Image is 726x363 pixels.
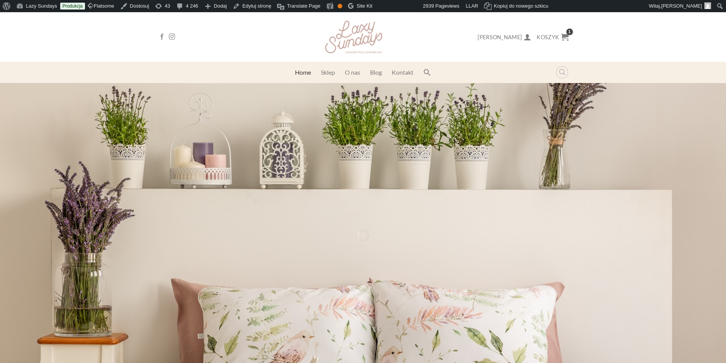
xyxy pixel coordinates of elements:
a: Wyszukiwarka [556,66,568,78]
span: Koszyk [537,34,559,40]
span: [PERSON_NAME] [478,34,522,40]
img: Lazy Sundays [325,21,382,53]
a: Home [295,66,311,79]
a: Produkcja [60,3,85,10]
a: Follow on Instagram [169,34,175,40]
span: Site Kit [357,3,372,9]
a: O nas [345,66,360,79]
svg: Search [423,69,431,76]
a: Sklep [321,66,335,79]
a: [PERSON_NAME] [478,29,531,45]
a: Follow on Facebook [159,34,165,40]
a: Blog [370,66,382,79]
a: Koszyk [537,29,569,45]
img: Views over 48 hours. Click for more Jetpack Stats. [379,2,422,11]
span: [PERSON_NAME] [661,3,702,9]
div: OK [338,4,342,8]
a: Kontakt [392,66,413,79]
a: Search Icon Link [423,65,431,80]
